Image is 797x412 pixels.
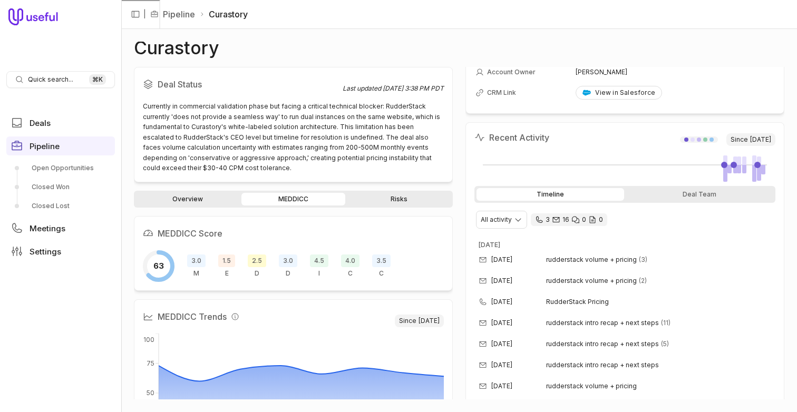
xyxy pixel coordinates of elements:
[6,179,115,195] a: Closed Won
[187,254,206,278] div: Metrics
[546,256,637,264] span: rudderstack volume + pricing
[28,75,73,84] span: Quick search...
[143,336,154,344] tspan: 100
[372,254,391,278] div: Competition
[255,269,259,278] span: D
[136,193,239,205] a: Overview
[477,188,624,201] div: Timeline
[248,254,266,267] span: 2.5
[143,308,395,325] h2: MEDDICC Trends
[187,254,206,267] span: 3.0
[248,254,266,278] div: Decision Criteria
[491,277,512,285] time: [DATE]
[582,89,655,97] div: View in Salesforce
[546,361,659,369] span: rudderstack intro recap + next steps
[343,84,444,93] div: Last updated
[348,269,353,278] span: C
[479,241,500,249] time: [DATE]
[89,74,106,85] kbd: ⌘ K
[661,319,670,327] span: 11 emails in thread
[347,193,451,205] a: Risks
[546,319,659,327] span: rudderstack intro recap + next steps
[147,359,154,367] tspan: 75
[576,64,774,81] td: [PERSON_NAME]
[143,250,174,282] div: Overall MEDDICC score
[30,224,65,232] span: Meetings
[143,101,444,173] div: Currently in commercial validation phase but facing a critical technical blocker: RudderStack cur...
[310,254,328,267] span: 4.5
[286,269,290,278] span: D
[750,135,771,144] time: [DATE]
[128,6,143,22] button: Collapse sidebar
[30,142,60,150] span: Pipeline
[546,298,759,306] span: RudderStack Pricing
[6,136,115,155] a: Pipeline
[225,269,229,278] span: E
[372,254,391,267] span: 3.5
[279,254,297,278] div: Decision Process
[639,256,647,264] span: 3 emails in thread
[726,133,775,146] span: Since
[383,84,444,92] time: [DATE] 3:38 PM PDT
[546,277,637,285] span: rudderstack volume + pricing
[546,340,659,348] span: rudderstack intro recap + next steps
[143,8,146,21] span: |
[487,89,516,97] span: CRM Link
[341,254,359,278] div: Champion
[241,193,345,205] a: MEDDICC
[491,361,512,369] time: [DATE]
[626,188,774,201] div: Deal Team
[491,340,512,348] time: [DATE]
[30,119,51,127] span: Deals
[576,86,662,100] a: View in Salesforce
[147,389,154,397] tspan: 50
[531,213,607,226] div: 3 calls and 16 email threads
[491,298,512,306] time: [DATE]
[546,382,637,390] span: rudderstack volume + pricing
[491,256,512,264] time: [DATE]
[6,219,115,238] a: Meetings
[379,269,384,278] span: C
[6,160,115,214] div: Pipeline submenu
[153,260,164,272] span: 63
[6,198,115,214] a: Closed Lost
[199,8,248,21] li: Curastory
[6,242,115,261] a: Settings
[395,315,444,327] span: Since
[639,277,647,285] span: 2 emails in thread
[279,254,297,267] span: 3.0
[310,254,328,278] div: Indicate Pain
[341,254,359,267] span: 4.0
[193,269,199,278] span: M
[134,42,219,54] h1: Curastory
[143,76,343,93] h2: Deal Status
[487,68,536,76] span: Account Owner
[474,131,549,144] h2: Recent Activity
[491,382,512,390] time: [DATE]
[6,113,115,132] a: Deals
[491,319,512,327] time: [DATE]
[6,160,115,176] a: Open Opportunities
[30,248,61,256] span: Settings
[218,254,235,278] div: Economic Buyer
[143,225,444,242] h2: MEDDICC Score
[318,269,320,278] span: I
[218,254,235,267] span: 1.5
[163,8,195,21] a: Pipeline
[661,340,669,348] span: 5 emails in thread
[419,317,440,325] time: [DATE]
